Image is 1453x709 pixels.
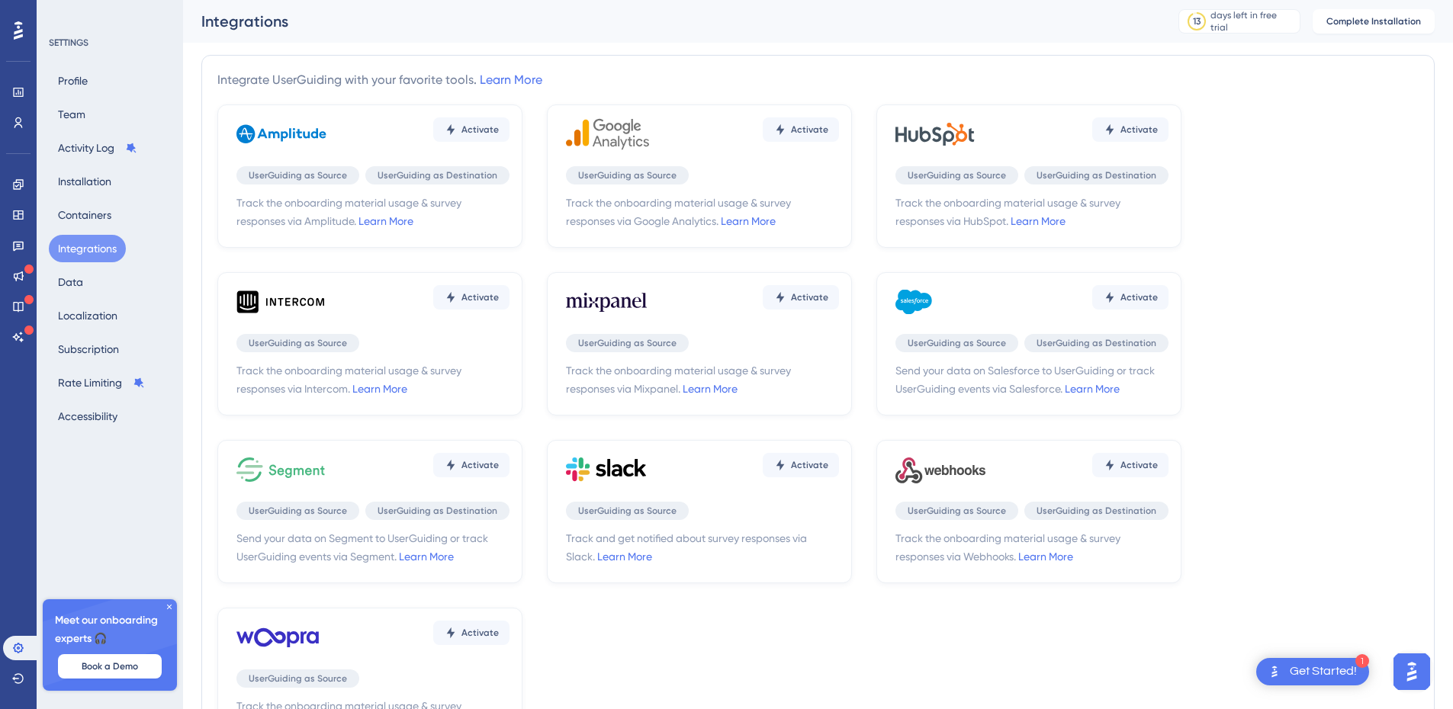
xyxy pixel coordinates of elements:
a: Learn More [399,550,454,563]
a: Learn More [721,215,776,227]
span: UserGuiding as Source [249,169,347,181]
span: UserGuiding as Source [249,672,347,685]
span: Activate [1120,459,1158,471]
span: UserGuiding as Source [908,505,1006,517]
span: UserGuiding as Source [578,169,677,181]
button: Activity Log [49,134,146,162]
button: Activate [433,285,510,310]
span: Complete Installation [1326,15,1421,27]
span: UserGuiding as Source [578,337,677,349]
button: Accessibility [49,403,127,430]
span: UserGuiding as Source [908,169,1006,181]
span: Activate [791,459,828,471]
span: Book a Demo [82,660,138,672]
button: Activate [763,285,839,310]
button: Integrations [49,235,126,262]
span: Activate [461,124,499,136]
button: Activate [1092,117,1169,142]
span: Track the onboarding material usage & survey responses via Intercom. [236,361,510,398]
div: Integrations [201,11,1140,32]
button: Activate [1092,285,1169,310]
span: UserGuiding as Source [908,337,1006,349]
button: Activate [433,453,510,477]
button: Team [49,101,95,128]
button: Subscription [49,335,128,363]
span: Track the onboarding material usage & survey responses via Google Analytics. [566,194,839,230]
span: UserGuiding as Destination [1037,169,1156,181]
button: Installation [49,168,121,195]
button: Rate Limiting [49,369,154,396]
span: Track the onboarding material usage & survey responses via Webhooks. [895,529,1169,566]
button: Data [49,268,92,296]
button: Activate [1092,453,1169,477]
span: Send your data on Salesforce to UserGuiding or track UserGuiding events via Salesforce. [895,361,1169,398]
button: Profile [49,67,97,95]
span: Activate [461,459,499,471]
div: Integrate UserGuiding with your favorite tools. [217,71,542,89]
button: Containers [49,201,121,229]
span: UserGuiding as Destination [378,169,497,181]
span: UserGuiding as Source [249,337,347,349]
a: Learn More [683,383,738,395]
span: Send your data on Segment to UserGuiding or track UserGuiding events via Segment. [236,529,510,566]
a: Learn More [597,550,652,563]
button: Activate [763,453,839,477]
span: Track the onboarding material usage & survey responses via Mixpanel. [566,361,839,398]
div: Open Get Started! checklist, remaining modules: 1 [1256,658,1369,685]
span: Activate [1120,291,1158,303]
a: Learn More [358,215,413,227]
button: Activate [433,117,510,142]
a: Learn More [352,383,407,395]
img: launcher-image-alternative-text [1265,662,1284,681]
span: Activate [1120,124,1158,136]
span: Track the onboarding material usage & survey responses via HubSpot. [895,194,1169,230]
span: UserGuiding as Destination [1037,337,1156,349]
span: UserGuiding as Destination [1037,505,1156,517]
div: SETTINGS [49,37,172,49]
span: UserGuiding as Source [249,505,347,517]
span: Activate [461,291,499,303]
span: Activate [791,124,828,136]
a: Learn More [1065,383,1120,395]
div: days left in free trial [1210,9,1295,34]
button: Localization [49,302,127,329]
div: 13 [1193,15,1201,27]
button: Activate [433,621,510,645]
span: UserGuiding as Destination [378,505,497,517]
span: Activate [791,291,828,303]
span: UserGuiding as Source [578,505,677,517]
button: Book a Demo [58,654,162,679]
a: Learn More [480,72,542,87]
button: Complete Installation [1313,9,1435,34]
div: 1 [1355,654,1369,668]
span: Track and get notified about survey responses via Slack. [566,529,839,566]
a: Learn More [1018,550,1073,563]
iframe: UserGuiding AI Assistant Launcher [1389,649,1435,695]
span: Track the onboarding material usage & survey responses via Amplitude. [236,194,510,230]
button: Activate [763,117,839,142]
span: Activate [461,627,499,639]
span: Meet our onboarding experts 🎧 [55,611,165,648]
div: Get Started! [1290,663,1357,680]
a: Learn More [1011,215,1066,227]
